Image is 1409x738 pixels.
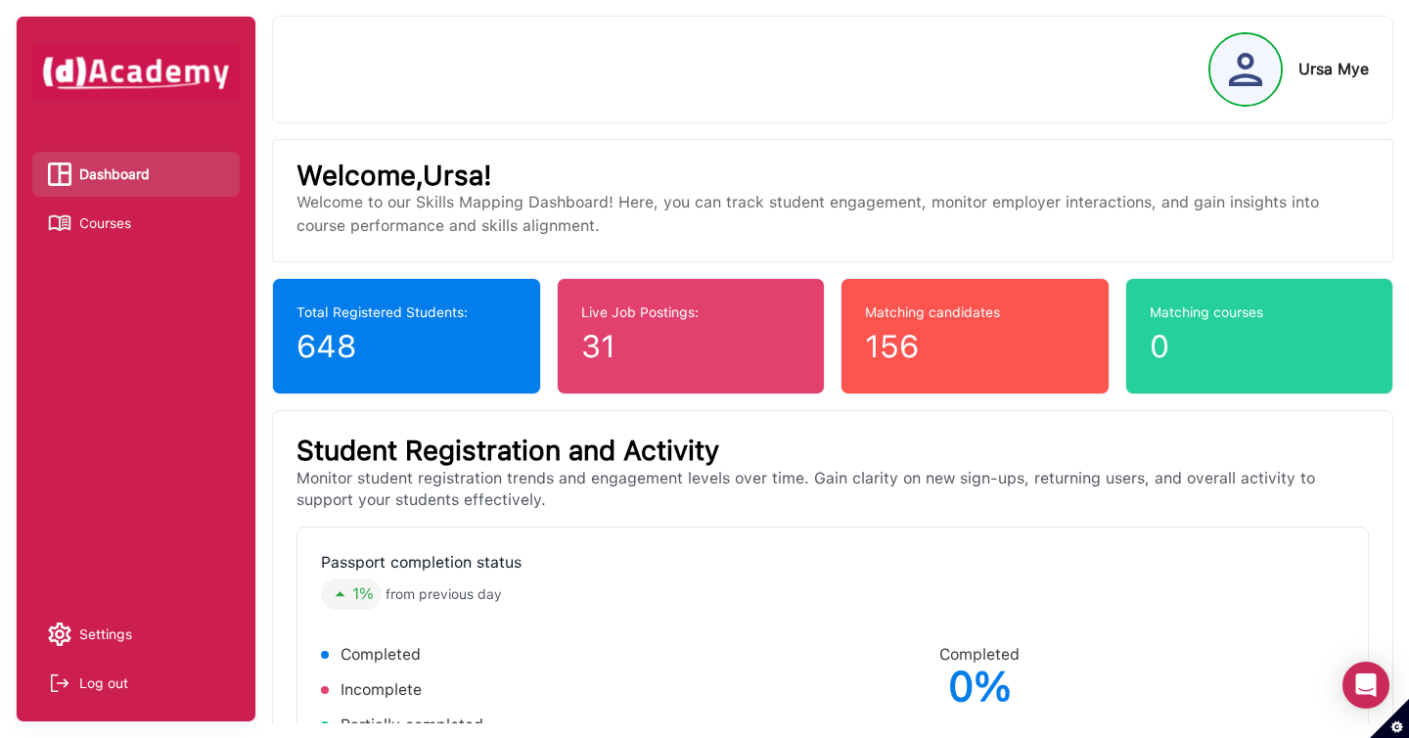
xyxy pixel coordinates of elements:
[581,323,800,370] div: 31
[48,160,224,189] a: Dashboard iconDashboard
[296,302,516,323] div: Total Registered Students:
[79,669,128,698] div: Log out
[296,163,1369,187] p: Welcome,
[48,623,71,646] img: setting
[1370,699,1409,738] button: Set cookie preferences
[79,160,150,189] span: Dashboard
[321,551,833,575] div: Passport completion status
[48,162,71,186] img: Dashboard icon
[1150,323,1369,370] div: 0
[1298,60,1369,78] div: Ursa Mye
[329,582,352,606] img: Arrow Icon
[48,208,224,238] a: Courses iconCourses
[321,676,833,704] li: Incomplete
[296,323,516,370] div: 648
[865,323,1084,370] div: 156
[1342,662,1389,709] div: Open Intercom Messenger
[32,45,240,100] img: dAcademy
[79,208,131,238] span: Courses
[352,586,374,602] span: 1 %
[79,620,132,649] span: Settings
[48,211,71,235] img: Courses icon
[1229,53,1262,86] img: Profile
[296,468,1369,512] div: Monitor student registration trends and engagement levels over time. Gain clarity on new sign-ups...
[581,302,800,323] div: Live Job Postings:
[1150,302,1369,323] div: Matching courses
[296,191,1369,238] p: Welcome to our Skills Mapping Dashboard! Here, you can track student engagement, monitor employer...
[321,641,833,669] li: Completed
[48,671,71,695] img: Log out
[386,580,502,609] span: from previous day
[865,302,1084,323] div: Matching candidates
[296,435,1369,468] div: Student Registration and Activity
[423,159,492,192] span: Ursa !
